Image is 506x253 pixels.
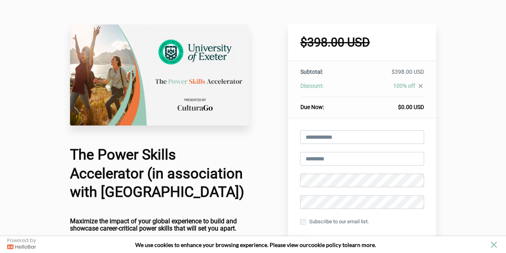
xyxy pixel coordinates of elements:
h1: The Power Skills Accelerator (in association with [GEOGRAPHIC_DATA]) [70,146,249,202]
i: close [417,83,424,89]
span: $0.00 USD [398,104,424,110]
a: close [415,83,424,91]
label: I have read and agree to the terms and conditions of this page. [300,235,424,252]
strong: to [342,241,348,248]
span: 100% off [393,83,415,89]
th: Due Now: [300,97,352,111]
label: Subscribe to our email list. [300,217,368,226]
input: Subscribe to our email list. [300,219,306,225]
span: Subtotal: [300,69,322,75]
span: learn more. [348,241,376,248]
a: cookie policy [308,241,341,248]
h4: Maximize the impact of your global experience to build and showcase career-critical power skills ... [70,218,249,232]
td: $398.00 USD [352,68,424,82]
h1: $398.00 USD [300,36,424,49]
img: 83720c0-6e26-5801-a5d4-42ecd71128a7_University_of_Exeter_Checkout_Page.png [70,24,249,125]
button: close [489,240,499,250]
span: We use cookies to enhance your browsing experience. Please view our [135,241,308,248]
th: Discount: [300,82,352,97]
